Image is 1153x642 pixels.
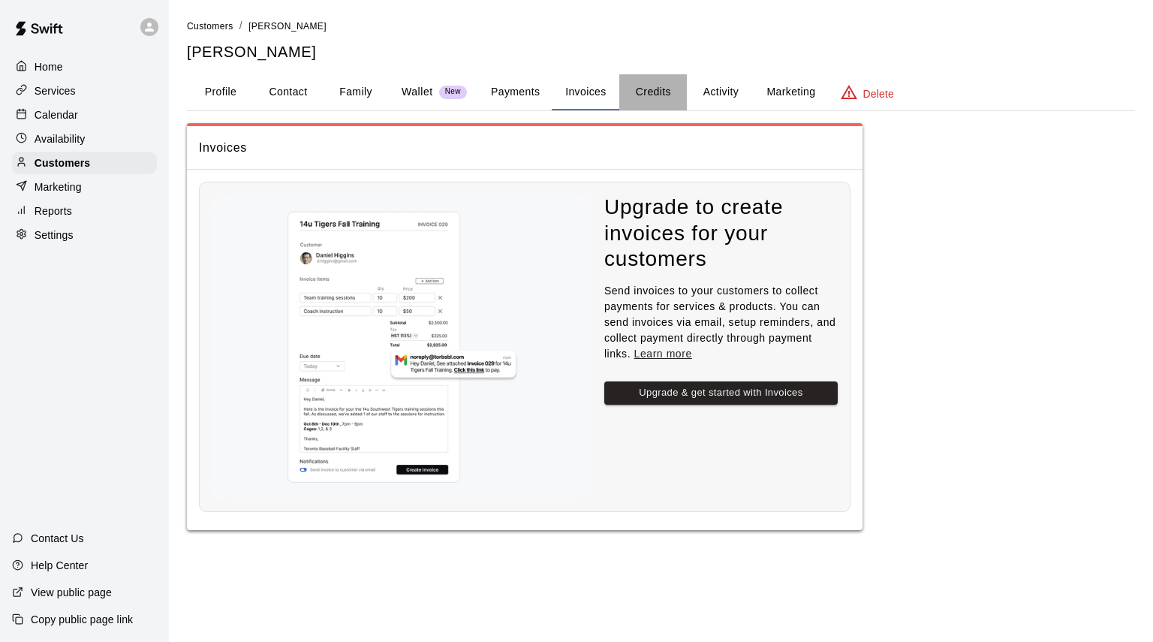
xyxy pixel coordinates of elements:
[12,56,157,78] a: Home
[35,131,86,146] p: Availability
[35,83,76,98] p: Services
[863,86,894,101] p: Delete
[187,74,1135,110] div: basic tabs example
[634,348,692,360] a: Learn more
[12,224,157,246] a: Settings
[12,128,157,150] a: Availability
[35,203,72,219] p: Reports
[35,228,74,243] p: Settings
[754,74,827,110] button: Marketing
[254,74,322,110] button: Contact
[31,585,112,600] p: View public page
[604,194,838,273] h4: Upgrade to create invoices for your customers
[439,87,467,97] span: New
[402,84,433,100] p: Wallet
[35,59,63,74] p: Home
[187,20,233,32] a: Customers
[12,200,157,222] a: Reports
[12,152,157,174] a: Customers
[239,18,242,34] li: /
[35,107,78,122] p: Calendar
[604,285,835,360] span: Send invoices to your customers to collect payments for services & products. You can send invoice...
[187,21,233,32] span: Customers
[31,612,133,627] p: Copy public page link
[552,74,619,110] button: Invoices
[31,558,88,573] p: Help Center
[604,381,838,405] button: Upgrade & get started with Invoices
[35,155,90,170] p: Customers
[31,531,84,546] p: Contact Us
[12,80,157,102] a: Services
[12,104,157,126] a: Calendar
[619,74,687,110] button: Credits
[687,74,754,110] button: Activity
[322,74,390,110] button: Family
[212,194,592,499] img: Nothing to see here
[248,21,327,32] span: [PERSON_NAME]
[199,138,247,158] h6: Invoices
[12,176,157,198] a: Marketing
[187,42,1135,62] h5: [PERSON_NAME]
[187,18,1135,35] nav: breadcrumb
[187,74,254,110] button: Profile
[479,74,552,110] button: Payments
[35,179,82,194] p: Marketing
